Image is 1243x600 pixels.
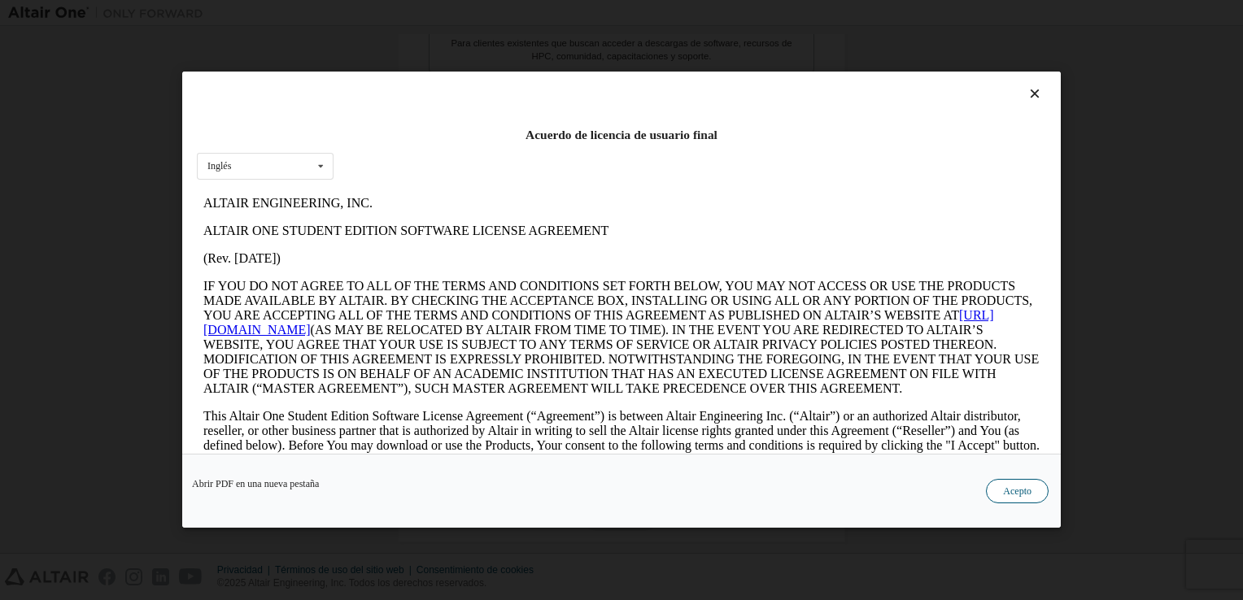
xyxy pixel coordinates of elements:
[207,162,231,172] div: Inglés
[7,34,843,49] p: ALTAIR ONE STUDENT EDITION SOFTWARE LICENSE AGREEMENT
[192,480,319,489] a: Abrir PDF en una nueva pestaña
[7,62,843,76] p: (Rev. [DATE])
[7,89,843,207] p: IF YOU DO NOT AGREE TO ALL OF THE TERMS AND CONDITIONS SET FORTH BELOW, YOU MAY NOT ACCESS OR USE...
[197,127,1046,143] div: Acuerdo de licencia de usuario final
[7,7,843,21] p: ALTAIR ENGINEERING, INC.
[7,220,843,278] p: This Altair One Student Edition Software License Agreement (“Agreement”) is between Altair Engine...
[7,119,797,147] a: [URL][DOMAIN_NAME]
[986,480,1049,504] button: Acepto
